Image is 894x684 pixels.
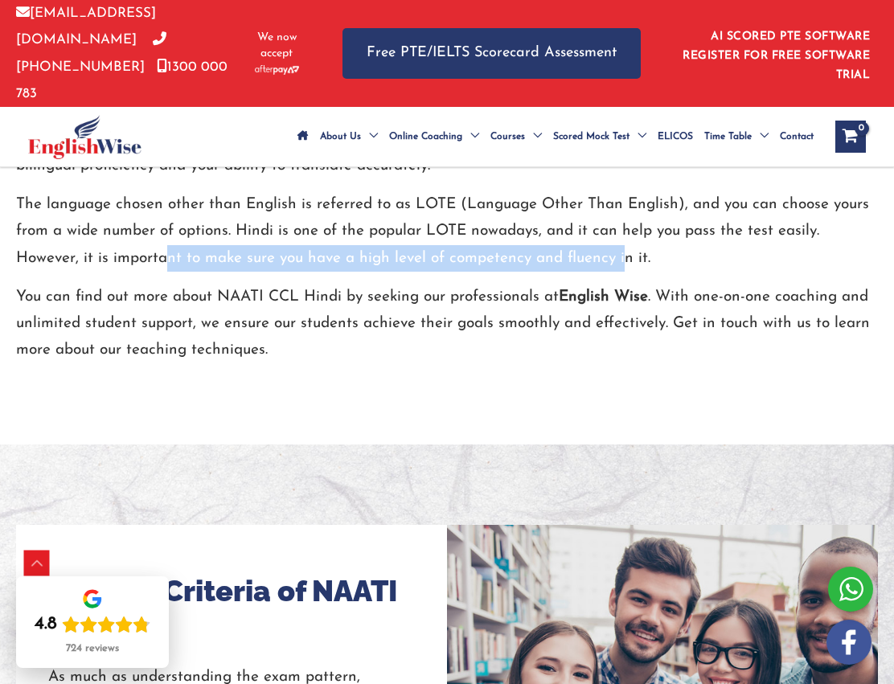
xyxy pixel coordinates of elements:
span: Online Coaching [389,109,462,165]
span: Menu Toggle [361,109,378,165]
a: AI SCORED PTE SOFTWARE REGISTER FOR FREE SOFTWARE TRIAL [683,31,870,81]
h2: Scoring Criteria of NAATI Hindi [48,572,415,648]
span: ELICOS [658,109,693,165]
p: You can find out more about NAATI CCL Hindi by seeking our professionals at . With one-on-one coa... [16,284,878,364]
img: white-facebook.png [826,620,871,665]
img: Afterpay-Logo [255,65,299,74]
span: Contact [780,109,814,165]
nav: Site Navigation: Main Menu [292,109,819,165]
span: Menu Toggle [525,109,542,165]
a: Scored Mock TestMenu Toggle [547,109,652,165]
span: Menu Toggle [462,109,479,165]
a: ELICOS [652,109,699,165]
span: Time Table [704,109,752,165]
div: Rating: 4.8 out of 5 [35,613,150,636]
a: Time TableMenu Toggle [699,109,774,165]
strong: English Wise [559,289,648,305]
a: Contact [774,109,819,165]
p: The language chosen other than English is referred to as LOTE (Language Other Than English), and ... [16,191,878,272]
div: 724 reviews [66,642,119,655]
span: Scored Mock Test [553,109,629,165]
span: About Us [320,109,361,165]
span: We now accept [251,30,302,62]
a: CoursesMenu Toggle [485,109,547,165]
img: cropped-ew-logo [28,115,141,159]
a: Online CoachingMenu Toggle [383,109,485,165]
a: [PHONE_NUMBER] [16,33,166,73]
span: Menu Toggle [629,109,646,165]
span: Menu Toggle [752,109,769,165]
a: [EMAIL_ADDRESS][DOMAIN_NAME] [16,6,156,47]
span: Courses [490,109,525,165]
a: View Shopping Cart, empty [835,121,866,153]
a: About UsMenu Toggle [314,109,383,165]
aside: Header Widget 1 [673,18,878,89]
a: 1300 000 783 [16,60,228,100]
div: 4.8 [35,613,57,636]
a: Free PTE/IELTS Scorecard Assessment [342,28,641,79]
